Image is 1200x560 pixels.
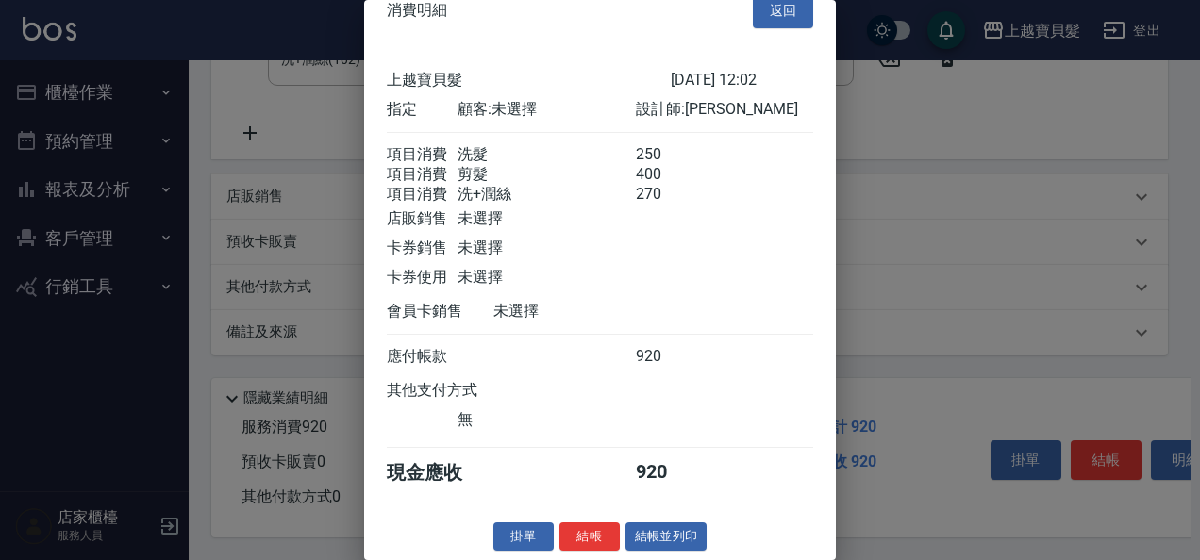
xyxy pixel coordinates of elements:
[493,302,671,321] div: 未選擇
[458,410,635,430] div: 無
[387,460,493,486] div: 現金應收
[458,145,635,165] div: 洗髮
[387,1,447,20] span: 消費明細
[387,71,671,91] div: 上越寶貝髮
[458,185,635,205] div: 洗+潤絲
[458,268,635,288] div: 未選擇
[458,239,635,258] div: 未選擇
[387,165,458,185] div: 項目消費
[625,522,708,552] button: 結帳並列印
[559,522,620,552] button: 結帳
[458,209,635,229] div: 未選擇
[636,185,707,205] div: 270
[458,100,635,120] div: 顧客: 未選擇
[387,100,458,120] div: 指定
[387,145,458,165] div: 項目消費
[636,145,707,165] div: 250
[387,268,458,288] div: 卡券使用
[636,100,813,120] div: 設計師: [PERSON_NAME]
[387,302,493,321] div: 會員卡銷售
[493,522,554,552] button: 掛單
[671,71,813,91] div: [DATE] 12:02
[387,381,529,401] div: 其他支付方式
[387,209,458,229] div: 店販銷售
[636,347,707,367] div: 920
[636,165,707,185] div: 400
[387,185,458,205] div: 項目消費
[636,460,707,486] div: 920
[458,165,635,185] div: 剪髮
[387,239,458,258] div: 卡券銷售
[387,347,458,367] div: 應付帳款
